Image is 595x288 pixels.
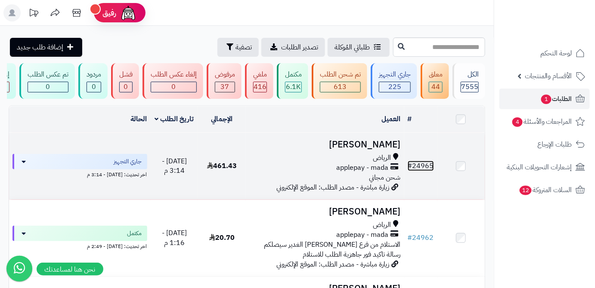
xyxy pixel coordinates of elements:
[388,82,401,92] span: 225
[209,233,235,243] span: 20.70
[28,70,68,80] div: تم عكس الطلب
[215,70,235,80] div: مرفوض
[451,63,487,99] a: الكل7555
[162,228,187,248] span: [DATE] - 1:16 م
[127,229,142,238] span: مكتمل
[254,82,267,92] span: 416
[264,239,401,260] span: الاستلام من فرع [PERSON_NAME] الغدير سيصلكم رسالة تاكيد فور جاهزية الطلب للاستلام
[540,47,572,59] span: لوحة التحكم
[499,134,590,155] a: طلبات الإرجاع
[537,138,572,150] span: طلبات الإرجاع
[12,241,147,250] div: اخر تحديث: [DATE] - 2:49 م
[499,89,590,109] a: الطلبات1
[221,82,229,92] span: 37
[114,157,142,166] span: جاري التجهيز
[499,157,590,178] a: إشعارات التحويلات البنكية
[87,70,101,80] div: مردود
[320,82,360,92] div: 613
[419,63,451,99] a: معلق 44
[431,82,440,92] span: 44
[369,172,401,183] span: شحن مجاني
[211,114,232,124] a: الإجمالي
[373,220,391,230] span: الرياض
[408,233,412,243] span: #
[335,42,370,52] span: طلباتي المُوكلة
[172,82,176,92] span: 0
[23,4,44,24] a: تحديثات المنصة
[337,230,389,240] span: applepay - mada
[77,63,109,99] a: مردود 0
[18,63,77,99] a: تم عكس الطلب 0
[277,259,390,270] span: زيارة مباشرة - مصدر الطلب: الموقع الإلكتروني
[520,186,532,195] span: 12
[507,161,572,173] span: إشعارات التحويلات البنكية
[46,82,50,92] span: 0
[275,63,310,99] a: مكتمل 6.1K
[236,42,252,52] span: تصفية
[499,180,590,200] a: السلات المتروكة12
[109,63,141,99] a: فشل 0
[334,82,347,92] span: 613
[253,70,267,80] div: ملغي
[541,95,552,104] span: 1
[337,163,389,173] span: applepay - mada
[277,182,390,193] span: زيارة مباشرة - مصدر الطلب: الموقع الإلكتروني
[217,38,259,57] button: تصفية
[92,82,96,92] span: 0
[249,140,401,150] h3: [PERSON_NAME]
[28,82,68,92] div: 0
[10,38,82,57] a: إضافة طلب جديد
[151,82,196,92] div: 0
[461,70,479,80] div: الكل
[205,63,243,99] a: مرفوض 37
[12,169,147,178] div: اخر تحديث: [DATE] - 3:14 م
[285,82,301,92] div: 6062
[429,82,442,92] div: 44
[536,23,587,41] img: logo-2.png
[429,70,443,80] div: معلق
[382,114,401,124] a: العميل
[379,82,410,92] div: 225
[461,82,478,92] span: 7555
[155,114,194,124] a: تاريخ الطلب
[17,42,63,52] span: إضافة طلب جديد
[285,70,302,80] div: مكتمل
[207,161,237,171] span: 461.43
[124,82,128,92] span: 0
[120,82,132,92] div: 0
[102,8,116,18] span: رفيق
[119,70,133,80] div: فشل
[215,82,235,92] div: 37
[512,117,523,127] span: 4
[286,82,301,92] span: 6.1K
[499,43,590,64] a: لوحة التحكم
[540,93,572,105] span: الطلبات
[499,111,590,132] a: المراجعات والأسئلة4
[373,153,391,163] span: الرياض
[408,114,412,124] a: #
[408,161,434,171] a: #24965
[328,38,390,57] a: طلباتي المُوكلة
[511,116,572,128] span: المراجعات والأسئلة
[320,70,361,80] div: تم شحن الطلب
[243,63,275,99] a: ملغي 416
[408,233,434,243] a: #24962
[151,70,197,80] div: إلغاء عكس الطلب
[162,156,187,176] span: [DATE] - 3:14 م
[369,63,419,99] a: جاري التجهيز 225
[519,184,572,196] span: السلات المتروكة
[379,70,411,80] div: جاري التجهيز
[87,82,101,92] div: 0
[131,114,147,124] a: الحالة
[310,63,369,99] a: تم شحن الطلب 613
[249,207,401,217] h3: [PERSON_NAME]
[281,42,318,52] span: تصدير الطلبات
[525,70,572,82] span: الأقسام والمنتجات
[408,161,412,171] span: #
[120,4,137,21] img: ai-face.png
[261,38,325,57] a: تصدير الطلبات
[141,63,205,99] a: إلغاء عكس الطلب 0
